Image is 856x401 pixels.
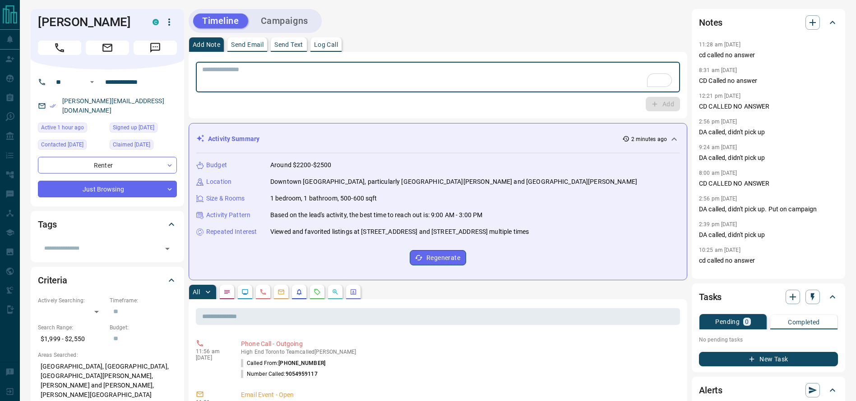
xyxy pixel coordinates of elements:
span: 9054959117 [286,371,318,377]
p: Timeframe: [110,296,177,305]
svg: Emails [278,288,285,296]
p: Areas Searched: [38,351,177,359]
textarea: To enrich screen reader interactions, please activate Accessibility in Grammarly extension settings [202,66,674,89]
span: Contacted [DATE] [41,140,83,149]
svg: Calls [259,288,267,296]
span: Email [86,41,129,55]
p: [DATE] [196,355,227,361]
h2: Criteria [38,273,67,287]
p: Repeated Interest [206,227,257,237]
a: [PERSON_NAME][EMAIL_ADDRESS][DOMAIN_NAME] [62,97,164,114]
span: Signed up [DATE] [113,123,154,132]
p: DA called, didn't pick up [699,153,838,163]
div: Renter [38,157,177,173]
p: 12:21 pm [DATE] [699,93,740,99]
h1: [PERSON_NAME] [38,15,139,29]
p: High End Toronto Team called [PERSON_NAME] [241,349,676,355]
button: Open [87,77,97,87]
span: Claimed [DATE] [113,140,150,149]
div: Tags [38,214,177,235]
p: Activity Summary [208,134,259,144]
button: Open [161,242,174,255]
p: Send Text [274,41,303,48]
div: Criteria [38,269,177,291]
p: 0 [745,319,749,325]
svg: Opportunities [332,288,339,296]
p: Called From: [241,359,325,367]
h2: Tags [38,217,56,232]
p: cd called no answer [699,256,838,265]
div: Wed Jul 23 2025 [110,140,177,152]
h2: Notes [699,15,722,30]
p: Send Email [231,41,264,48]
div: Tasks [699,286,838,308]
p: $1,999 - $2,550 [38,332,105,346]
div: Alerts [699,379,838,401]
svg: Agent Actions [350,288,357,296]
span: Call [38,41,81,55]
p: All [193,289,200,295]
p: 2:39 pm [DATE] [699,221,737,228]
p: DA called, didn't pick up [699,128,838,137]
div: Fri Sep 12 2025 [38,123,105,135]
p: Viewed and favorited listings at [STREET_ADDRESS] and [STREET_ADDRESS] multiple times [270,227,529,237]
div: Activity Summary2 minutes ago [196,131,680,147]
p: Downtown [GEOGRAPHIC_DATA], particularly [GEOGRAPHIC_DATA][PERSON_NAME] and [GEOGRAPHIC_DATA][PER... [270,177,637,187]
p: CD Called no answer [699,76,838,86]
p: Number Called: [241,370,318,378]
div: Notes [699,12,838,33]
svg: Email Verified [50,103,56,109]
div: Thu Sep 11 2025 [38,140,105,152]
p: 11:33 am [DATE] [699,273,740,279]
p: Location [206,177,231,187]
p: Activity Pattern [206,210,250,220]
svg: Notes [223,288,231,296]
h2: Tasks [699,290,722,304]
button: Campaigns [252,14,317,28]
span: Active 1 hour ago [41,123,84,132]
div: Just Browsing [38,181,177,197]
p: Around $2200-$2500 [270,160,331,170]
p: 2:56 pm [DATE] [699,196,737,202]
div: Wed Jul 23 2025 [110,123,177,135]
p: 9:24 am [DATE] [699,144,737,150]
p: Add Note [193,41,220,48]
p: Size & Rooms [206,194,245,203]
p: CD CALLED NO ANSWER [699,102,838,111]
p: 8:31 am [DATE] [699,67,737,73]
p: 8:00 am [DATE] [699,170,737,176]
p: Budget [206,160,227,170]
p: Email Event - Open [241,390,676,400]
svg: Requests [314,288,321,296]
p: cd called no answer [699,50,838,60]
button: Regenerate [410,250,466,265]
p: 2 minutes ago [631,135,667,143]
p: CD CALLED NO ANSWER [699,179,838,188]
span: [PHONE_NUMBER] [278,360,325,366]
p: DA called, didn't pick up [699,230,838,240]
p: No pending tasks [699,333,838,346]
p: Phone Call - Outgoing [241,339,676,349]
p: DA called, didn't pick up. Put on campaign [699,205,838,214]
p: 1 bedroom, 1 bathroom, 500-600 sqft [270,194,377,203]
p: 2:56 pm [DATE] [699,118,737,125]
p: Log Call [314,41,338,48]
p: 10:25 am [DATE] [699,247,740,253]
span: Message [134,41,177,55]
svg: Listing Alerts [296,288,303,296]
button: New Task [699,352,838,366]
svg: Lead Browsing Activity [241,288,249,296]
div: condos.ca [153,19,159,25]
p: Pending [715,319,740,325]
p: Search Range: [38,324,105,332]
p: Actively Searching: [38,296,105,305]
p: Budget: [110,324,177,332]
h2: Alerts [699,383,722,397]
button: Timeline [193,14,248,28]
p: 11:56 am [196,348,227,355]
p: Based on the lead's activity, the best time to reach out is: 9:00 AM - 3:00 PM [270,210,482,220]
p: 11:28 am [DATE] [699,41,740,48]
p: Completed [788,319,820,325]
